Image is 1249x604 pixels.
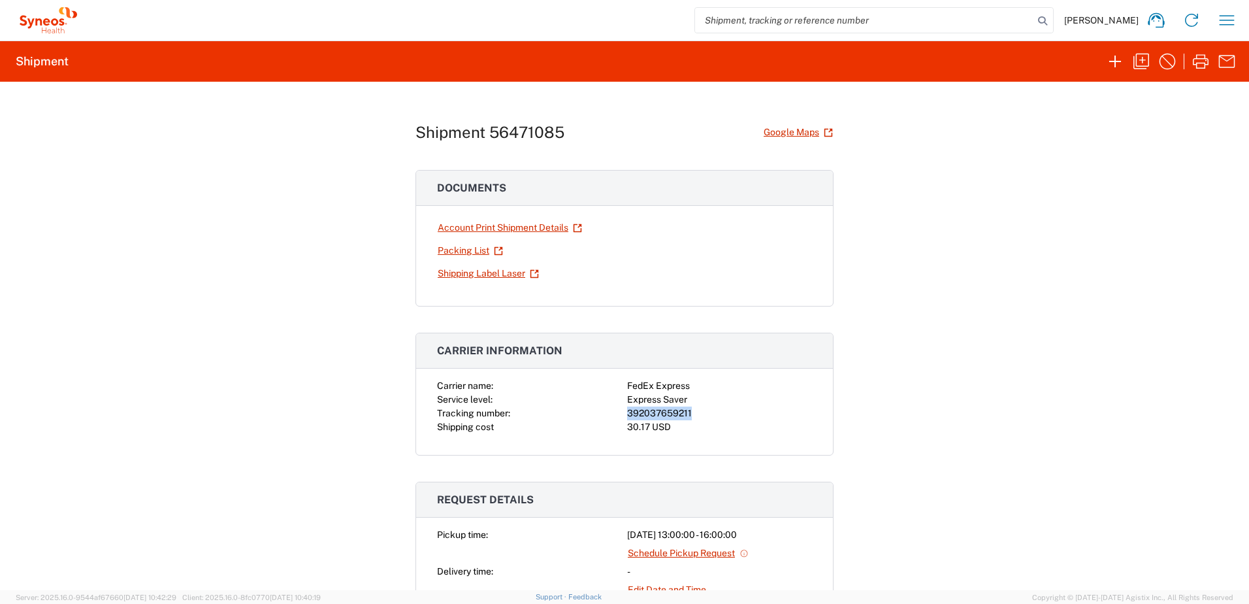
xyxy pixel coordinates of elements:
[437,182,506,194] span: Documents
[270,594,321,601] span: [DATE] 10:40:19
[16,594,176,601] span: Server: 2025.16.0-9544af67660
[1032,592,1233,603] span: Copyright © [DATE]-[DATE] Agistix Inc., All Rights Reserved
[627,579,707,601] a: Edit Date and Time
[627,542,749,565] a: Schedule Pickup Request
[627,379,812,393] div: FedEx Express
[437,344,562,357] span: Carrier information
[627,393,812,407] div: Express Saver
[437,494,534,506] span: Request details
[182,594,321,601] span: Client: 2025.16.0-8fc0770
[437,380,493,391] span: Carrier name:
[627,528,812,542] div: [DATE] 13:00:00 - 16:00:00
[16,54,69,69] h2: Shipment
[437,566,493,577] span: Delivery time:
[437,529,488,540] span: Pickup time:
[627,420,812,434] div: 30.17 USD
[695,8,1033,33] input: Shipment, tracking or reference number
[437,216,583,239] a: Account Print Shipment Details
[437,262,540,285] a: Shipping Label Laser
[123,594,176,601] span: [DATE] 10:42:29
[536,593,568,601] a: Support
[437,239,504,262] a: Packing List
[627,565,812,579] div: -
[763,121,834,144] a: Google Maps
[568,593,602,601] a: Feedback
[437,408,510,418] span: Tracking number:
[437,394,493,405] span: Service level:
[627,407,812,420] div: 392037659211
[415,123,564,142] h1: Shipment 56471085
[437,422,494,432] span: Shipping cost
